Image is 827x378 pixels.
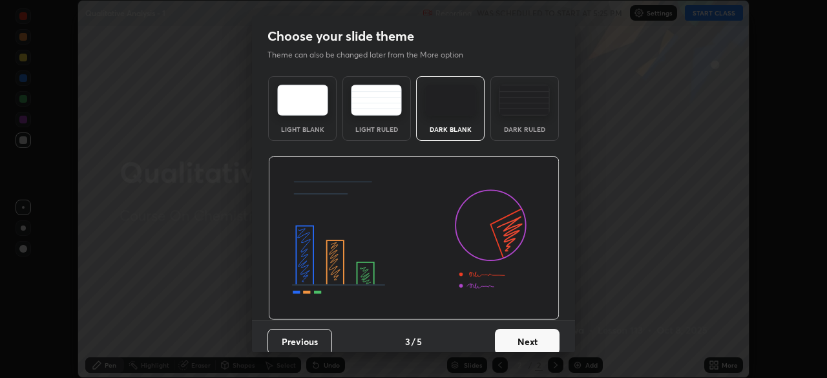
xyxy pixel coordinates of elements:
img: darkThemeBanner.d06ce4a2.svg [268,156,560,320]
h4: 5 [417,335,422,348]
h4: / [412,335,415,348]
button: Previous [267,329,332,355]
button: Next [495,329,560,355]
img: darkRuledTheme.de295e13.svg [499,85,550,116]
h2: Choose your slide theme [267,28,414,45]
img: darkTheme.f0cc69e5.svg [425,85,476,116]
img: lightRuledTheme.5fabf969.svg [351,85,402,116]
h4: 3 [405,335,410,348]
div: Light Blank [277,126,328,132]
img: lightTheme.e5ed3b09.svg [277,85,328,116]
div: Dark Ruled [499,126,550,132]
div: Light Ruled [351,126,403,132]
p: Theme can also be changed later from the More option [267,49,477,61]
div: Dark Blank [424,126,476,132]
